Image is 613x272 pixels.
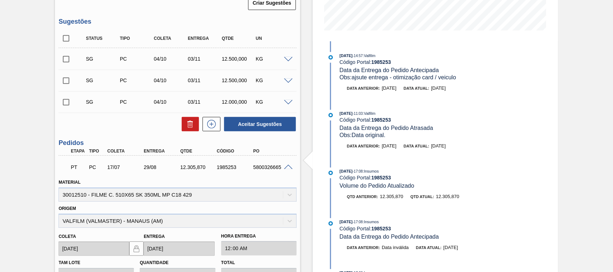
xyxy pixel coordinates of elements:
[87,149,106,154] div: Tipo
[132,244,141,253] img: locked
[404,86,429,90] span: Data atual:
[431,143,446,149] span: [DATE]
[347,194,378,199] span: Qtd anterior:
[329,171,333,175] img: atual
[363,169,379,173] span: : Insumos
[220,78,257,83] div: 12.500,000
[340,220,353,224] span: [DATE]
[71,164,86,170] p: PT
[329,55,333,60] img: atual
[340,111,353,116] span: [DATE]
[340,169,353,173] span: [DATE]
[371,117,391,123] strong: 1985253
[84,36,121,41] div: Status
[353,169,363,173] span: - 17:08
[118,78,155,83] div: Pedido de Compra
[152,99,189,105] div: 04/10/2025
[118,56,155,62] div: Pedido de Compra
[353,54,363,58] span: - 14:57
[152,78,189,83] div: 04/10/2025
[340,59,510,65] div: Código Portal:
[404,144,429,148] span: Data atual:
[106,149,146,154] div: Coleta
[215,164,256,170] div: 1985253
[444,245,458,250] span: [DATE]
[254,36,291,41] div: UN
[220,56,257,62] div: 12.500,000
[431,85,446,91] span: [DATE]
[353,220,363,224] span: - 17:08
[106,164,146,170] div: 17/07/2025
[215,149,256,154] div: Código
[436,194,459,199] span: 12.305,870
[382,245,409,250] span: Data inválida
[59,180,80,185] label: Material
[221,260,235,265] label: Total
[178,117,199,131] div: Excluir Sugestões
[340,175,510,180] div: Código Portal:
[329,221,333,226] img: atual
[178,149,219,154] div: Qtde
[220,99,257,105] div: 12.000,000
[340,74,456,80] span: Obs: ajsute entrega - otimização card / veiculo
[144,241,214,256] input: dd/mm/yyyy
[254,56,291,62] div: KG
[220,116,297,132] div: Aceitar Sugestões
[340,117,510,123] div: Código Portal:
[371,175,391,180] strong: 1985253
[152,56,189,62] div: 04/10/2025
[59,241,129,256] input: dd/mm/yyyy
[118,99,155,105] div: Pedido de Compra
[186,56,223,62] div: 03/11/2025
[186,78,223,83] div: 03/11/2025
[69,159,88,175] div: Pedido em Trânsito
[329,113,333,117] img: atual
[416,245,441,250] span: Data atual:
[347,144,380,148] span: Data anterior:
[87,164,106,170] div: Pedido de Compra
[144,234,165,239] label: Entrega
[340,234,439,240] span: Data da Entrega do Pedido Antecipada
[340,132,386,138] span: Obs: Data original.
[142,164,182,170] div: 29/08/2025
[84,56,121,62] div: Sugestão Criada
[59,260,80,265] label: Tam lote
[59,234,76,239] label: Coleta
[221,231,297,241] label: Hora Entrega
[410,194,434,199] span: Qtd atual:
[380,194,403,199] span: 12.305,870
[129,241,144,256] button: locked
[220,36,257,41] div: Qtde
[363,53,375,58] span: : Valfilm
[59,206,76,211] label: Origem
[118,36,155,41] div: Tipo
[178,164,219,170] div: 12.305,870
[371,226,391,231] strong: 1985253
[186,36,223,41] div: Entrega
[69,149,88,154] div: Etapa
[340,67,439,73] span: Data da Entrega do Pedido Antecipada
[254,99,291,105] div: KG
[363,220,379,224] span: : Insumos
[353,112,363,116] span: - 11:03
[347,245,380,250] span: Data anterior:
[84,99,121,105] div: Sugestão Criada
[140,260,168,265] label: Quantidade
[186,99,223,105] div: 03/11/2025
[340,226,510,231] div: Código Portal:
[224,117,296,131] button: Aceitar Sugestões
[59,18,297,25] h3: Sugestões
[382,85,396,91] span: [DATE]
[371,59,391,65] strong: 1985253
[251,164,292,170] div: 5800326665
[340,53,353,58] span: [DATE]
[340,183,414,189] span: Volume do Pedido Atualizado
[59,139,297,147] h3: Pedidos
[363,111,375,116] span: : Valfilm
[152,36,189,41] div: Coleta
[382,143,396,149] span: [DATE]
[199,117,220,131] div: Nova sugestão
[254,78,291,83] div: KG
[84,78,121,83] div: Sugestão Criada
[142,149,182,154] div: Entrega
